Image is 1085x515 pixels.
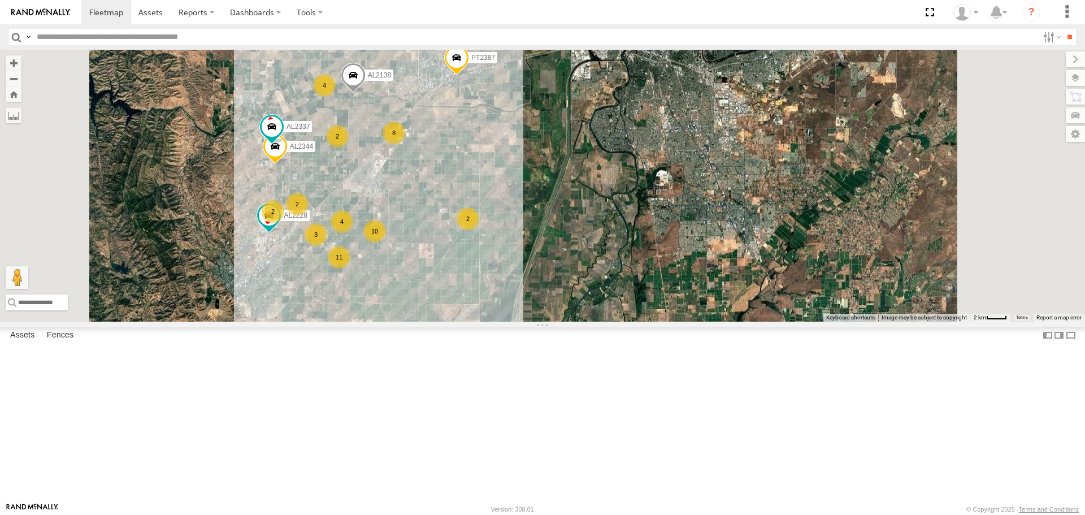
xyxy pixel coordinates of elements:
[286,193,309,215] div: 2
[6,266,28,289] button: Drag Pegman onto the map to open Street View
[966,506,1079,513] div: © Copyright 2025 -
[1036,314,1082,321] a: Report a map error
[6,107,21,123] label: Measure
[1042,327,1053,344] label: Dock Summary Table to the Left
[383,122,405,144] div: 8
[24,29,33,45] label: Search Query
[491,506,534,513] div: Version: 308.01
[331,210,353,233] div: 4
[949,4,982,21] div: David Lowrie
[290,142,313,150] span: AL2344
[363,220,386,243] div: 10
[457,207,479,230] div: 2
[262,200,284,223] div: 2
[11,8,70,16] img: rand-logo.svg
[1019,506,1079,513] a: Terms and Conditions
[305,223,327,246] div: 3
[284,211,307,219] span: AL2228
[6,86,21,102] button: Zoom Home
[328,246,350,269] div: 11
[6,71,21,86] button: Zoom out
[5,328,40,344] label: Assets
[41,328,79,344] label: Fences
[882,314,967,321] span: Image may be subject to copyright
[1065,327,1077,344] label: Hide Summary Table
[313,74,336,97] div: 4
[471,54,495,62] span: PT2387
[326,125,349,148] div: 2
[970,314,1010,322] button: Map Scale: 2 km per 33 pixels
[6,55,21,71] button: Zoom in
[368,71,391,79] span: AL2138
[1066,126,1085,142] label: Map Settings
[826,314,875,322] button: Keyboard shortcuts
[287,123,310,131] span: AL2337
[1022,3,1040,21] i: ?
[1016,315,1028,319] a: Terms (opens in new tab)
[1053,327,1065,344] label: Dock Summary Table to the Right
[974,314,986,321] span: 2 km
[6,504,58,515] a: Visit our Website
[1039,29,1063,45] label: Search Filter Options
